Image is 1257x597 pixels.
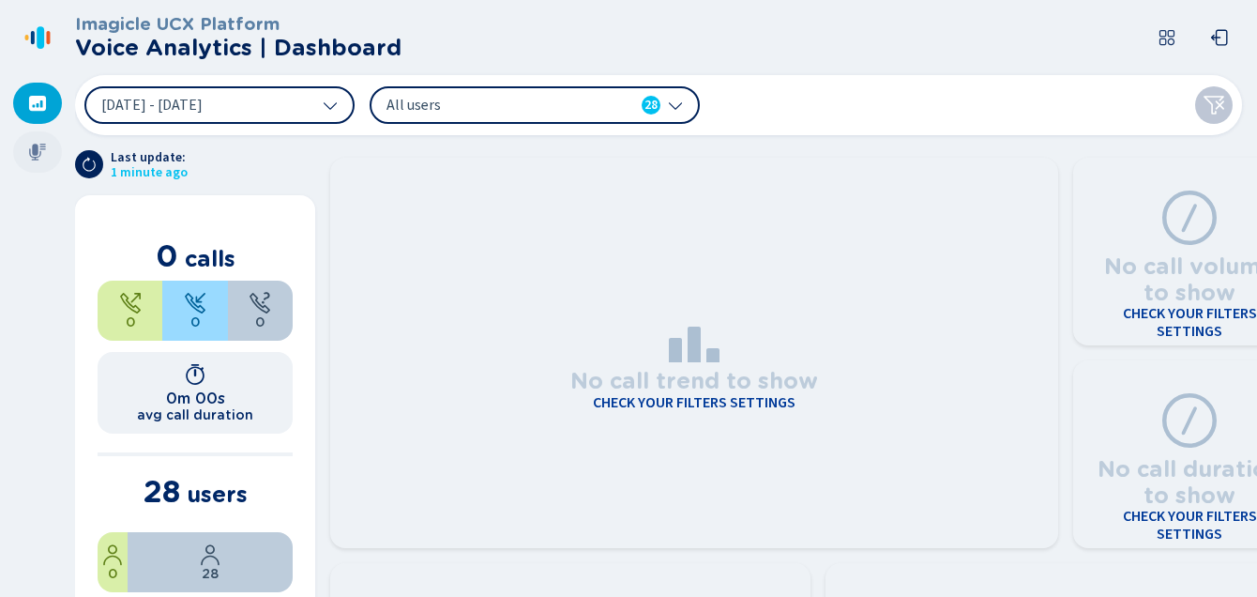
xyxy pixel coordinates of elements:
svg: unknown-call [249,292,271,314]
svg: funnel-disabled [1203,94,1225,116]
span: 0 [108,566,117,581]
div: 0 [98,281,162,341]
span: 0 [156,237,178,274]
span: calls [185,245,235,272]
svg: box-arrow-left [1210,28,1229,47]
svg: timer [184,363,206,386]
h2: Voice Analytics | Dashboard [75,35,401,61]
svg: arrow-clockwise [82,157,97,172]
svg: user-profile [101,543,124,566]
h4: Check your filters settings [593,394,795,411]
button: Clear filters [1195,86,1233,124]
span: All users [386,95,602,115]
div: 0 [228,281,293,341]
h1: 0m 00s [166,390,225,407]
svg: mic-fill [28,143,47,161]
svg: dashboard-filled [28,94,47,113]
svg: telephone-outbound [119,292,142,314]
span: 28 [644,96,658,115]
svg: telephone-inbound [184,292,206,314]
svg: chevron-down [323,98,338,113]
span: [DATE] - [DATE] [101,98,203,113]
h3: No call trend to show [570,362,818,394]
button: [DATE] - [DATE] [84,86,355,124]
span: 0 [126,314,135,329]
svg: chevron-down [668,98,683,113]
h3: Imagicle UCX Platform [75,14,401,35]
span: Last update: [111,150,188,165]
h2: avg call duration [137,407,253,422]
div: 100% [128,532,293,592]
div: 0 [162,281,227,341]
div: 0% [98,532,128,592]
span: 0 [190,314,200,329]
span: 1 minute ago [111,165,188,180]
svg: user-profile [199,543,221,566]
span: users [187,481,248,508]
div: Recordings [13,131,62,173]
span: 28 [144,473,180,510]
span: 28 [202,566,219,581]
span: 0 [255,314,265,329]
div: Dashboard [13,83,62,124]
